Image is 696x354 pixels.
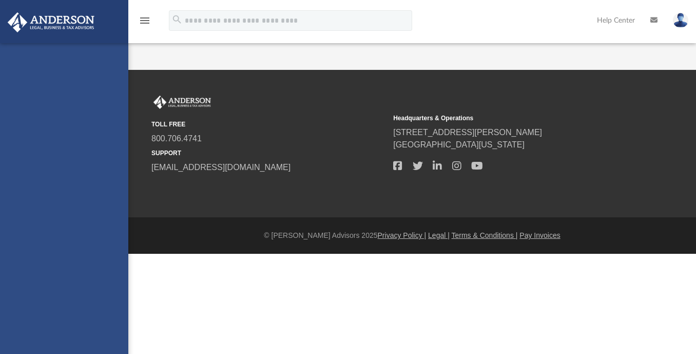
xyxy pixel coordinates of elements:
i: menu [139,14,151,27]
a: Terms & Conditions | [452,231,518,239]
a: [GEOGRAPHIC_DATA][US_STATE] [393,140,525,149]
div: © [PERSON_NAME] Advisors 2025 [128,230,696,241]
a: menu [139,20,151,27]
a: [STREET_ADDRESS][PERSON_NAME] [393,128,542,137]
a: [EMAIL_ADDRESS][DOMAIN_NAME] [151,163,291,172]
a: 800.706.4741 [151,134,202,143]
img: Anderson Advisors Platinum Portal [151,96,213,109]
img: Anderson Advisors Platinum Portal [5,12,98,32]
small: Headquarters & Operations [393,114,628,123]
a: Pay Invoices [519,231,560,239]
a: Legal | [428,231,450,239]
small: SUPPORT [151,148,386,158]
img: User Pic [673,13,688,28]
i: search [171,14,183,25]
small: TOLL FREE [151,120,386,129]
a: Privacy Policy | [378,231,427,239]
